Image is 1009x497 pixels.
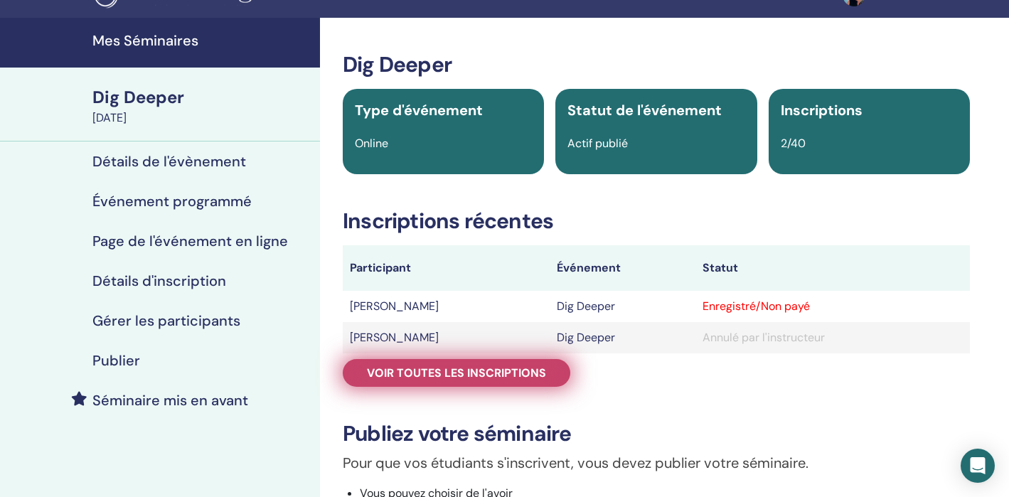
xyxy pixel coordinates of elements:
[92,85,311,109] div: Dig Deeper
[92,233,288,250] h4: Page de l'événement en ligne
[343,421,970,447] h3: Publiez votre séminaire
[567,101,722,119] span: Statut de l'événement
[703,298,963,315] div: Enregistré/Non payé
[92,392,248,409] h4: Séminaire mis en avant
[550,245,695,291] th: Événement
[92,272,226,289] h4: Détails d'inscription
[92,352,140,369] h4: Publier
[550,322,695,353] td: Dig Deeper
[92,193,252,210] h4: Événement programmé
[355,101,483,119] span: Type d'événement
[567,136,628,151] span: Actif publié
[343,452,970,474] p: Pour que vos étudiants s'inscrivent, vous devez publier votre séminaire.
[781,136,806,151] span: 2/40
[367,365,546,380] span: Voir toutes les inscriptions
[695,245,970,291] th: Statut
[92,312,240,329] h4: Gérer les participants
[355,136,388,151] span: Online
[92,153,246,170] h4: Détails de l'évènement
[961,449,995,483] div: Open Intercom Messenger
[343,208,970,234] h3: Inscriptions récentes
[92,109,311,127] div: [DATE]
[84,85,320,127] a: Dig Deeper[DATE]
[343,291,550,322] td: [PERSON_NAME]
[343,52,970,78] h3: Dig Deeper
[703,329,963,346] div: Annulé par l'instructeur
[343,359,570,387] a: Voir toutes les inscriptions
[550,291,695,322] td: Dig Deeper
[92,32,311,49] h4: Mes Séminaires
[343,245,550,291] th: Participant
[343,322,550,353] td: [PERSON_NAME]
[781,101,863,119] span: Inscriptions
